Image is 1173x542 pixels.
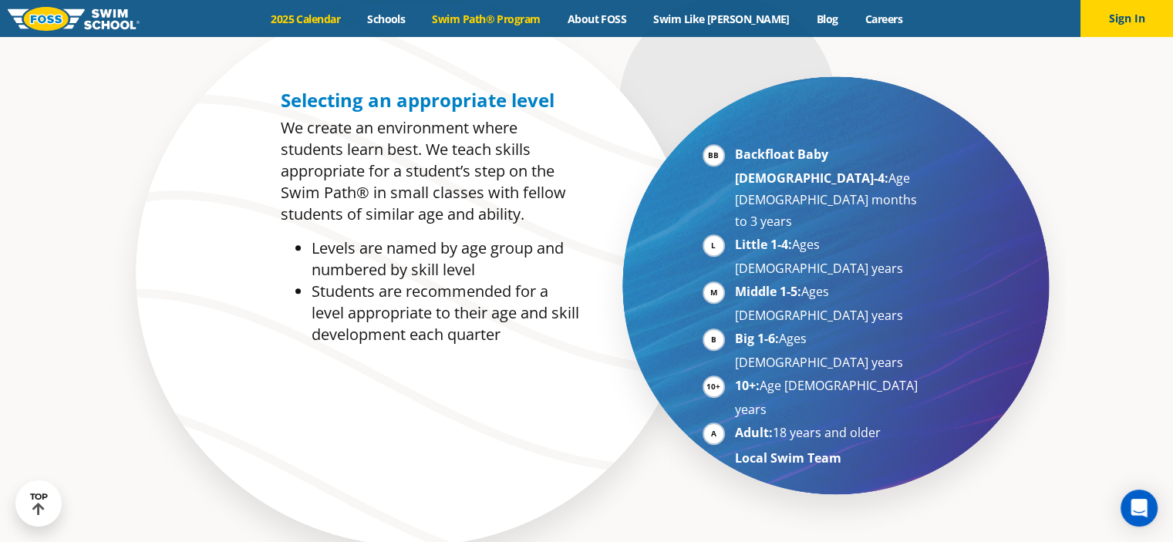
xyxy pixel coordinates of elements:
img: FOSS Swim School Logo [8,7,140,31]
li: Ages [DEMOGRAPHIC_DATA] years [735,234,924,279]
div: TOP [30,492,48,516]
li: Age [DEMOGRAPHIC_DATA] months to 3 years [735,143,924,232]
a: Schools [354,12,419,26]
strong: Big 1-6: [735,330,779,347]
a: Blog [803,12,851,26]
a: Careers [851,12,915,26]
div: Open Intercom Messenger [1121,490,1158,527]
a: 2025 Calendar [258,12,354,26]
strong: Local Swim Team [735,449,841,466]
strong: Middle 1-5: [735,283,801,300]
strong: Adult: [735,424,773,441]
li: Age [DEMOGRAPHIC_DATA] years [735,375,924,420]
li: Levels are named by age group and numbered by skill level [312,237,579,281]
a: About FOSS [554,12,640,26]
strong: Little 1-4: [735,236,792,253]
strong: Backfloat Baby [DEMOGRAPHIC_DATA]-4: [735,146,888,187]
li: Ages [DEMOGRAPHIC_DATA] years [735,281,924,326]
p: We create an environment where students learn best. We teach skills appropriate for a student’s s... [281,117,579,225]
a: Swim Path® Program [419,12,554,26]
li: Students are recommended for a level appropriate to their age and skill development each quarter [312,281,579,345]
li: Ages [DEMOGRAPHIC_DATA] years [735,328,924,373]
li: 18 years and older [735,422,924,446]
span: Selecting an appropriate level [281,87,554,113]
a: Swim Like [PERSON_NAME] [640,12,804,26]
strong: 10+: [735,377,760,394]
